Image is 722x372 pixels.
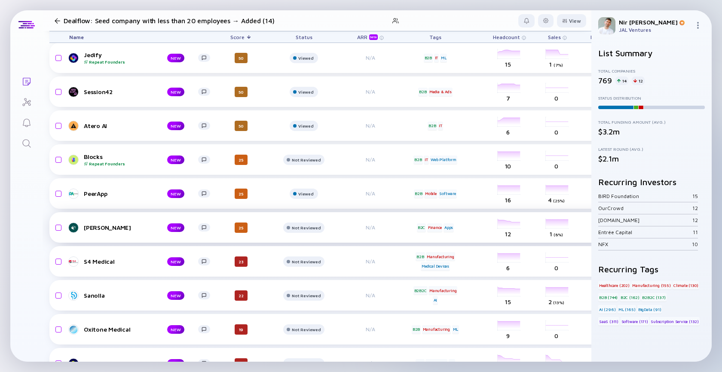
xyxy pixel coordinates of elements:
[292,327,321,332] div: Not Reviewed
[619,27,691,33] div: JAL Ventures
[235,256,248,267] div: 23
[84,153,153,166] div: Blocks
[598,205,692,211] div: OurCrowd
[296,34,312,40] span: Status
[235,290,248,301] div: 22
[641,293,667,302] div: B2B2C (137)
[618,305,636,314] div: ML (165)
[637,305,662,314] div: BigData (91)
[598,95,705,101] div: Status Distribution
[598,229,693,235] div: Entrée Capital
[62,31,217,43] div: Name
[619,18,691,26] div: Nir [PERSON_NAME]
[411,31,459,43] div: Tags
[694,22,701,29] img: Menu
[598,48,705,58] h2: List Summary
[84,258,153,265] div: S4 Medical
[598,305,616,314] div: AI (296)
[69,189,217,199] a: PeerAppNEW
[84,59,153,64] div: Repeat Founders
[298,89,314,95] div: Viewed
[433,296,438,305] div: AI
[298,55,314,61] div: Viewed
[235,87,248,97] div: 50
[598,281,630,290] div: Healthcare (202)
[292,225,321,230] div: Not Reviewed
[298,191,314,196] div: Viewed
[69,223,217,233] a: [PERSON_NAME]NEW
[343,88,398,95] div: N/A
[598,17,615,34] img: Nir Profile Picture
[428,286,457,295] div: Manufacturing
[428,88,453,96] div: Media & Ads
[692,205,698,211] div: 12
[292,157,321,162] div: Not Reviewed
[692,241,698,247] div: 10
[69,87,217,97] a: Session42NEW
[426,252,455,261] div: Manufacturing
[692,217,698,223] div: 12
[10,132,43,153] a: Search
[621,317,649,326] div: Software (171)
[84,51,153,64] div: Jedify
[292,293,321,298] div: Not Reviewed
[69,121,217,131] a: Atero AINEW
[598,264,705,274] h2: Recurring Tags
[292,361,321,366] div: Not Reviewed
[343,190,398,197] div: N/A
[444,223,454,232] div: Apps
[69,324,217,335] a: Oxitone MedicalNEW
[292,259,321,264] div: Not Reviewed
[69,51,217,64] a: JedifyRepeat FoundersNEW
[693,229,698,235] div: 11
[69,358,217,369] a: &frndsNEW
[598,241,692,247] div: NFX
[650,317,700,326] div: Subscription Service (132)
[343,360,398,366] div: N/A
[413,156,422,164] div: B2B
[598,127,705,136] div: $3.2m
[673,281,699,290] div: Climate (130)
[598,154,705,163] div: $2.1m
[343,292,398,299] div: N/A
[430,156,457,164] div: Web Platform
[598,193,692,199] div: BIRD Foundation
[598,76,612,85] div: 769
[343,326,398,332] div: N/A
[343,258,398,265] div: N/A
[424,156,429,164] div: IT
[235,358,248,369] div: 17
[235,155,248,165] div: 25
[416,359,425,368] div: B2B
[10,70,43,91] a: Lists
[424,54,433,62] div: B2B
[557,14,586,27] button: View
[434,54,439,62] div: IT
[416,252,425,261] div: B2B
[422,325,451,334] div: Manufacturing
[10,112,43,132] a: Reminders
[418,88,427,96] div: B2B
[615,76,628,85] div: 14
[84,161,153,166] div: Repeat Founders
[598,119,705,125] div: Total Funding Amount (Avg.)
[417,223,426,232] div: B2C
[449,359,456,368] div: 3G
[598,68,705,73] div: Total Companies
[493,34,520,40] span: Headcount
[412,325,421,334] div: B2B
[413,286,428,295] div: B2B2C
[357,34,379,40] div: ARR
[369,34,378,40] div: beta
[235,324,248,335] div: 19
[298,123,314,128] div: Viewed
[598,293,618,302] div: B2B (744)
[427,223,443,232] div: Finance
[84,326,153,333] div: Oxitone Medical
[84,88,153,95] div: Session42
[343,122,398,129] div: N/A
[343,55,398,61] div: N/A
[424,189,437,198] div: Mobile
[235,223,248,233] div: 25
